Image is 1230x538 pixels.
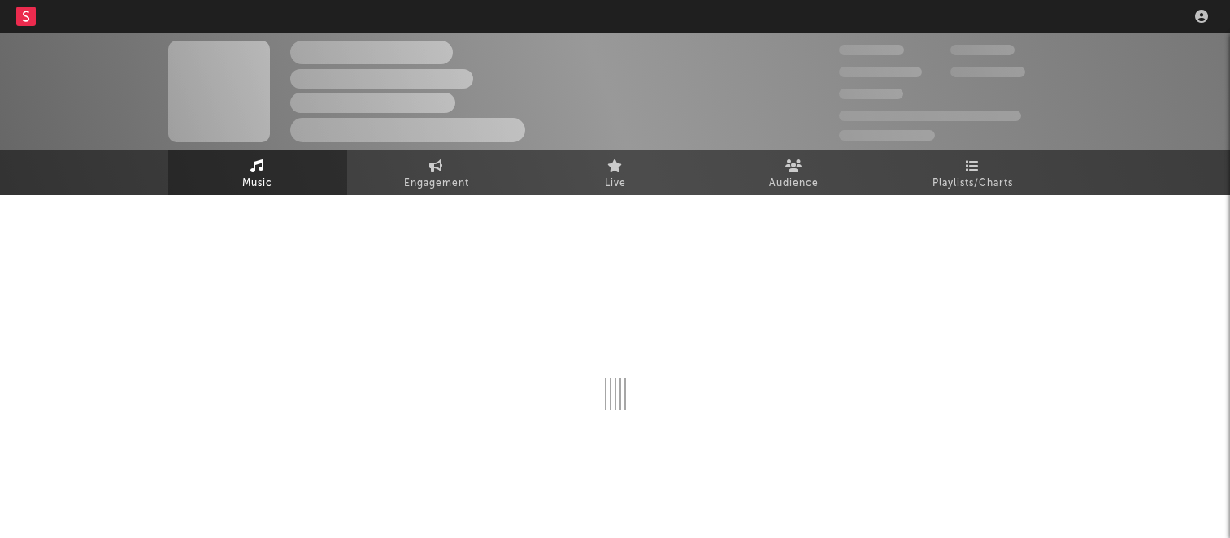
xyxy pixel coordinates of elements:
[839,67,922,77] span: 50,000,000
[705,150,884,195] a: Audience
[839,130,935,141] span: Jump Score: 85.0
[769,174,819,193] span: Audience
[168,150,347,195] a: Music
[950,67,1025,77] span: 1,000,000
[950,45,1015,55] span: 100,000
[605,174,626,193] span: Live
[884,150,1063,195] a: Playlists/Charts
[839,111,1021,121] span: 50,000,000 Monthly Listeners
[404,174,469,193] span: Engagement
[932,174,1013,193] span: Playlists/Charts
[526,150,705,195] a: Live
[347,150,526,195] a: Engagement
[839,89,903,99] span: 100,000
[839,45,904,55] span: 300,000
[242,174,272,193] span: Music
